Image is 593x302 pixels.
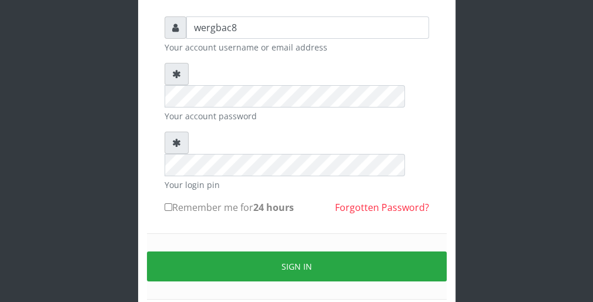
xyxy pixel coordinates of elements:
button: Sign in [147,251,447,281]
a: Forgotten Password? [335,201,429,214]
input: Username or email address [186,16,429,39]
small: Your account password [165,110,429,122]
input: Remember me for24 hours [165,203,172,211]
small: Your account username or email address [165,41,429,53]
b: 24 hours [253,201,294,214]
label: Remember me for [165,200,294,214]
small: Your login pin [165,179,429,191]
